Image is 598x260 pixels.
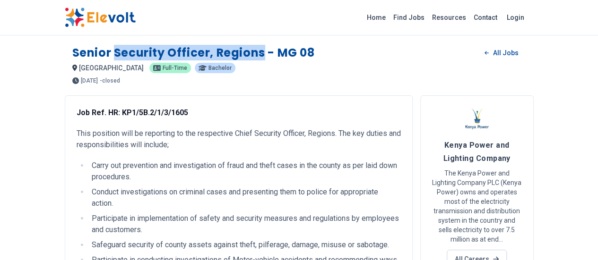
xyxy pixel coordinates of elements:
a: All Jobs [477,46,526,60]
span: Bachelor [208,65,232,71]
li: Safeguard security of county assets against theft, pilferage, damage, misuse or sabotage. [89,239,401,251]
span: Full-time [163,65,187,71]
a: Find Jobs [390,10,428,25]
a: Login [501,8,530,27]
img: Elevolt [65,8,136,27]
span: [GEOGRAPHIC_DATA] [79,64,144,72]
strong: Job Ref. HR: KP1/5B.2/1/3/1605 [77,108,188,117]
iframe: Chat Widget [551,215,598,260]
li: Carry out prevention and investigation of fraud and theft cases in the county as per laid down pr... [89,160,401,183]
h1: Senior Security Officer, Regions - MG 08 [72,45,315,60]
p: The Kenya Power and Lighting Company PLC (Kenya Power) owns and operates most of the electricity ... [432,168,522,244]
a: Resources [428,10,470,25]
p: - closed [100,78,120,84]
li: Conduct investigations on criminal cases and presenting them to police for appropriate action. [89,186,401,209]
li: Participate in implementation of safety and security measures and regulations by employees and cu... [89,213,401,235]
span: Kenya Power and Lighting Company [443,141,510,163]
img: Kenya Power and Lighting Company [465,107,489,131]
a: Home [363,10,390,25]
span: [DATE] [81,78,98,84]
p: This position will be reporting to the respective Chief Security Officer, Regions. The key duties... [77,128,401,151]
a: Contact [470,10,501,25]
